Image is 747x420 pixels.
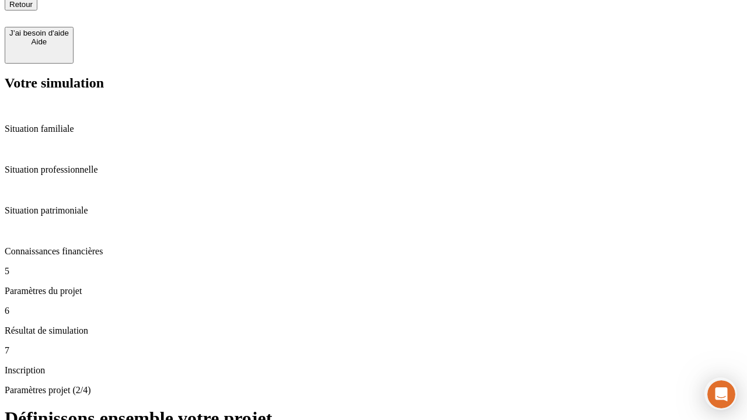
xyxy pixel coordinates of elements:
[9,37,69,46] div: Aide
[5,365,742,376] p: Inscription
[5,75,742,91] h2: Votre simulation
[5,205,742,216] p: Situation patrimoniale
[5,246,742,257] p: Connaissances financières
[9,29,69,37] div: J’ai besoin d'aide
[5,286,742,296] p: Paramètres du projet
[5,266,742,276] p: 5
[5,124,742,134] p: Situation familiale
[5,325,742,336] p: Résultat de simulation
[707,380,735,408] iframe: Intercom live chat
[5,27,74,64] button: J’ai besoin d'aideAide
[5,385,742,395] p: Paramètres projet (2/4)
[5,345,742,356] p: 7
[5,164,742,175] p: Situation professionnelle
[704,377,737,410] iframe: Intercom live chat discovery launcher
[5,306,742,316] p: 6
